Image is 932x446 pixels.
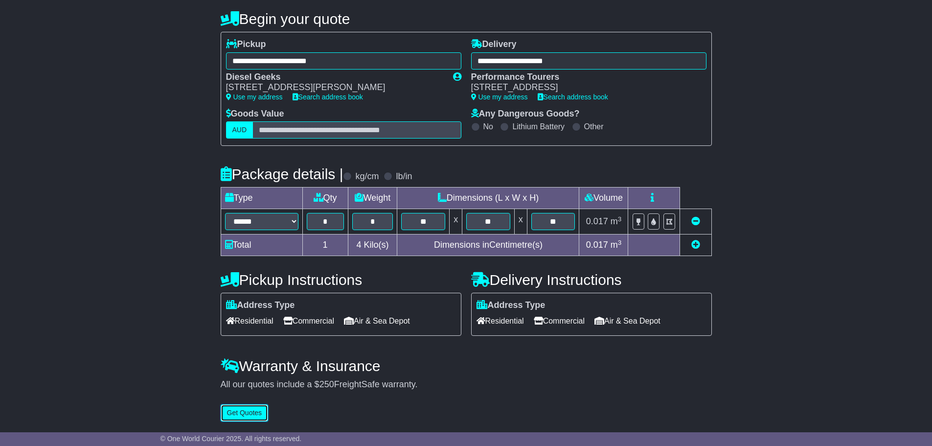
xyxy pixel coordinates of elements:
[302,235,348,256] td: 1
[471,93,528,101] a: Use my address
[691,216,700,226] a: Remove this item
[344,313,410,329] span: Air & Sea Depot
[471,82,697,93] div: [STREET_ADDRESS]
[283,313,334,329] span: Commercial
[221,11,712,27] h4: Begin your quote
[221,404,269,422] button: Get Quotes
[221,358,712,374] h4: Warranty & Insurance
[355,171,379,182] label: kg/cm
[471,39,517,50] label: Delivery
[483,122,493,131] label: No
[226,313,273,329] span: Residential
[450,209,462,235] td: x
[221,188,302,209] td: Type
[226,39,266,50] label: Pickup
[586,240,608,250] span: 0.017
[348,188,397,209] td: Weight
[594,313,660,329] span: Air & Sea Depot
[471,72,697,83] div: Performance Tourers
[319,379,334,389] span: 250
[618,239,622,246] sup: 3
[302,188,348,209] td: Qty
[221,166,343,182] h4: Package details |
[618,215,622,223] sup: 3
[471,272,712,288] h4: Delivery Instructions
[348,235,397,256] td: Kilo(s)
[471,109,580,119] label: Any Dangerous Goods?
[221,272,461,288] h4: Pickup Instructions
[397,235,579,256] td: Dimensions in Centimetre(s)
[226,121,253,139] label: AUD
[396,171,412,182] label: lb/in
[226,109,284,119] label: Goods Value
[226,82,443,93] div: [STREET_ADDRESS][PERSON_NAME]
[691,240,700,250] a: Add new item
[226,300,295,311] label: Address Type
[586,216,608,226] span: 0.017
[579,188,628,209] td: Volume
[477,300,546,311] label: Address Type
[397,188,579,209] td: Dimensions (L x W x H)
[226,93,283,101] a: Use my address
[514,209,527,235] td: x
[226,72,443,83] div: Diesel Geeks
[221,235,302,256] td: Total
[160,435,302,443] span: © One World Courier 2025. All rights reserved.
[584,122,604,131] label: Other
[356,240,361,250] span: 4
[221,379,712,390] div: All our quotes include a $ FreightSafe warranty.
[512,122,565,131] label: Lithium Battery
[611,216,622,226] span: m
[477,313,524,329] span: Residential
[538,93,608,101] a: Search address book
[293,93,363,101] a: Search address book
[534,313,585,329] span: Commercial
[611,240,622,250] span: m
